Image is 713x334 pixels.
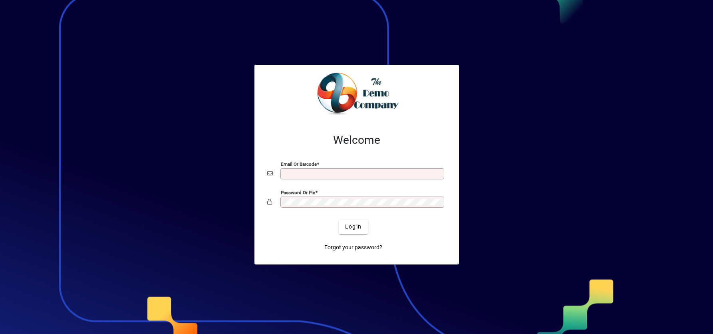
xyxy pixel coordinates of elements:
[339,220,368,234] button: Login
[321,241,385,255] a: Forgot your password?
[281,189,315,195] mat-label: Password or Pin
[345,223,361,231] span: Login
[267,133,446,147] h2: Welcome
[281,161,317,167] mat-label: Email or Barcode
[324,243,382,252] span: Forgot your password?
